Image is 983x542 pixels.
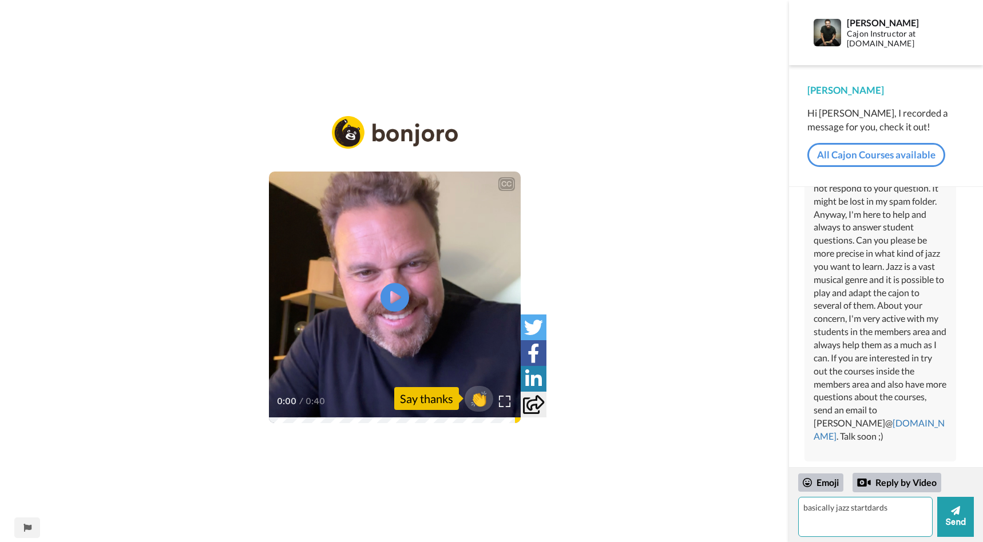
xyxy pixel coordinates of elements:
textarea: basically jazz startdards [798,497,933,537]
div: Reply by Video [857,476,871,489]
button: Send [937,497,974,537]
div: [PERSON_NAME] [847,17,952,28]
img: logo_full.png [332,116,458,149]
div: Hi [PERSON_NAME], sorry if I did not respond to your question. It might be lost in my spam folder... [814,169,947,443]
span: 0:40 [306,394,326,408]
div: [PERSON_NAME] [807,83,965,97]
span: 0:00 [277,394,297,408]
div: Emoji [798,473,843,492]
div: CC [500,178,514,190]
span: / [299,394,303,408]
div: Hi [PERSON_NAME], I recorded a message for you, check it out! [807,106,965,134]
span: 👏 [465,389,493,408]
a: [DOMAIN_NAME] [814,417,945,441]
div: Say thanks [394,387,459,410]
button: 👏 [465,386,493,412]
div: Cajon Instructor at [DOMAIN_NAME] [847,29,952,49]
div: Reply by Video [853,473,941,492]
img: Profile Image [814,19,841,46]
img: Full screen [499,396,510,407]
a: All Cajon Courses available [807,143,945,167]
